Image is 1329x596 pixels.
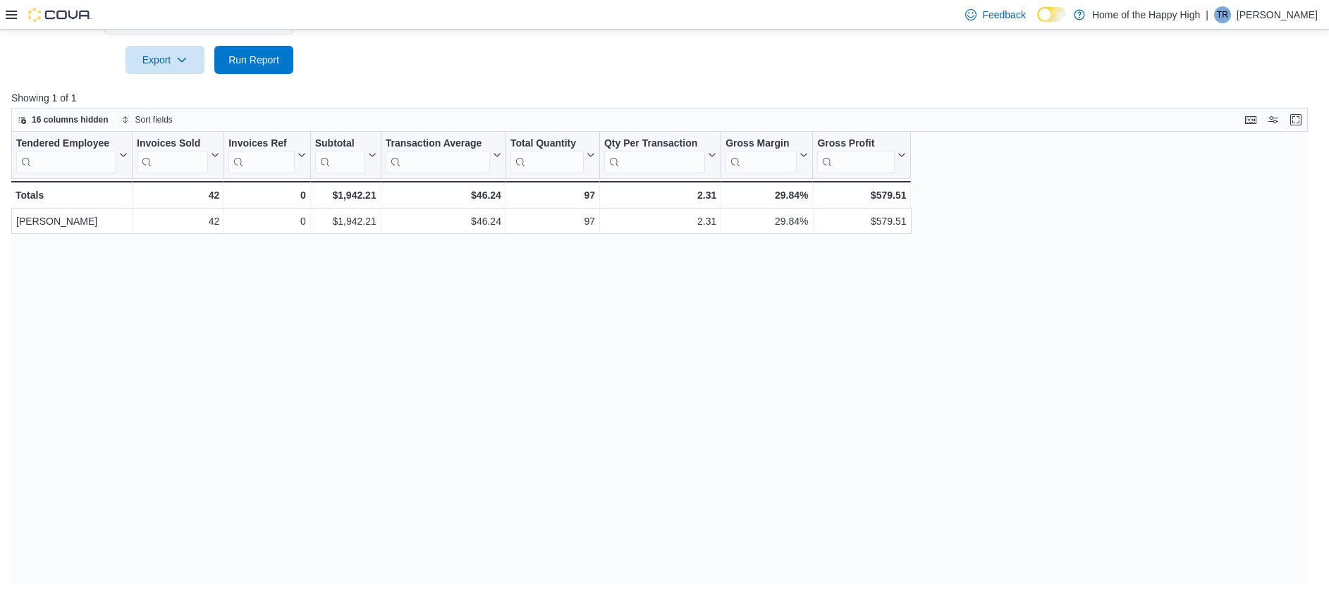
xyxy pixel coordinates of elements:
div: 29.84% [725,213,808,230]
p: Home of the Happy High [1092,6,1200,23]
div: Total Quantity [510,137,584,173]
div: Gross Profit [817,137,895,173]
button: Run Report [214,46,293,74]
div: Invoices Sold [137,137,208,151]
div: Gross Profit [817,137,895,151]
button: Keyboard shortcuts [1242,111,1259,128]
div: Tendered Employee [16,137,116,151]
p: | [1206,6,1208,23]
div: Totals [16,187,128,204]
div: $579.51 [818,213,907,230]
div: 97 [510,187,595,204]
span: Run Report [228,53,279,67]
button: Subtotal [315,137,376,173]
div: Subtotal [315,137,365,173]
input: Dark Mode [1037,7,1067,22]
div: $46.24 [386,213,501,230]
p: [PERSON_NAME] [1237,6,1318,23]
div: 42 [137,187,219,204]
a: Feedback [960,1,1031,29]
div: 42 [137,213,219,230]
button: Total Quantity [510,137,595,173]
div: $46.24 [386,187,501,204]
button: Enter fullscreen [1287,111,1304,128]
div: Transaction Average [386,137,490,151]
div: Tom Rishaur [1214,6,1231,23]
div: 2.31 [604,187,716,204]
span: 16 columns hidden [32,114,109,125]
div: $1,942.21 [315,213,376,230]
div: $1,942.21 [315,187,376,204]
div: 97 [510,213,595,230]
div: 2.31 [604,213,716,230]
div: $579.51 [817,187,906,204]
div: [PERSON_NAME] [16,213,128,230]
button: Gross Margin [725,137,808,173]
span: Dark Mode [1037,22,1038,23]
button: Sort fields [116,111,178,128]
div: Gross Margin [725,137,797,151]
button: Qty Per Transaction [604,137,716,173]
div: Total Quantity [510,137,584,151]
div: 0 [228,213,305,230]
div: 29.84% [725,187,808,204]
div: Transaction Average [386,137,490,173]
div: Qty Per Transaction [604,137,705,151]
div: Gross Margin [725,137,797,173]
span: TR [1217,6,1228,23]
button: 16 columns hidden [12,111,114,128]
button: Tendered Employee [16,137,128,173]
button: Transaction Average [386,137,501,173]
span: Export [134,46,196,74]
div: Tendered Employee [16,137,116,173]
p: Showing 1 of 1 [11,91,1321,105]
button: Export [125,46,204,74]
button: Display options [1265,111,1282,128]
div: Qty Per Transaction [604,137,705,173]
div: Invoices Ref [228,137,294,173]
div: Invoices Sold [137,137,208,173]
span: Sort fields [135,114,173,125]
button: Gross Profit [817,137,906,173]
div: Invoices Ref [228,137,294,151]
div: 0 [228,187,305,204]
span: Feedback [982,8,1025,22]
div: Subtotal [315,137,365,151]
img: Cova [28,8,92,22]
button: Invoices Ref [228,137,305,173]
button: Invoices Sold [137,137,219,173]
